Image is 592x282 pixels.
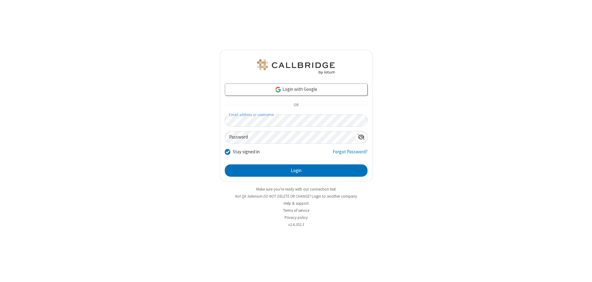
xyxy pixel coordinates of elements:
span: OR [291,101,301,110]
a: Help & support [284,201,309,206]
a: Login with Google [225,83,368,96]
label: Stay signed in [233,148,260,155]
img: QA Selenium DO NOT DELETE OR CHANGE [256,59,336,74]
li: Not QA Selenium DO NOT DELETE OR CHANGE? [220,193,372,199]
button: Login to another company [312,193,357,199]
input: Password [225,131,355,143]
input: Email address or username [225,115,368,127]
li: v2.6.352.3 [220,222,372,228]
a: Terms of service [283,208,309,213]
a: Make sure you're ready with our connection test [256,187,336,192]
button: Login [225,164,368,177]
a: Forgot Password? [333,148,368,160]
div: Show password [355,131,367,143]
img: google-icon.png [275,86,282,93]
a: Privacy policy [285,215,308,220]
